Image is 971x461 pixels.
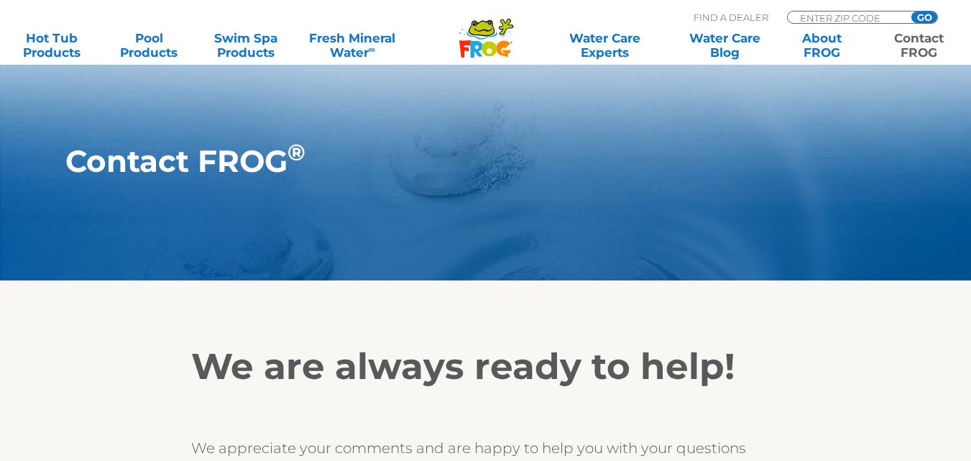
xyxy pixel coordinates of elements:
a: ContactFROG [881,31,957,60]
p: Find A Dealer [694,11,768,24]
sup: ® [287,139,305,166]
a: Fresh MineralWater∞ [305,31,400,60]
p: We appreciate your comments and are happy to help you with your questions [191,437,781,460]
a: AboutFROG [784,31,860,60]
h1: Contact FROG [65,144,839,178]
a: Water CareBlog [687,31,763,60]
a: PoolProducts [111,31,187,60]
a: Swim SpaProducts [208,31,284,60]
input: GO [911,12,937,23]
a: Water CareExperts [543,31,666,60]
h2: We are always ready to help! [191,345,781,388]
input: Zip Code Form [799,12,896,24]
a: Hot TubProducts [14,31,90,60]
sup: ∞ [369,44,375,55]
